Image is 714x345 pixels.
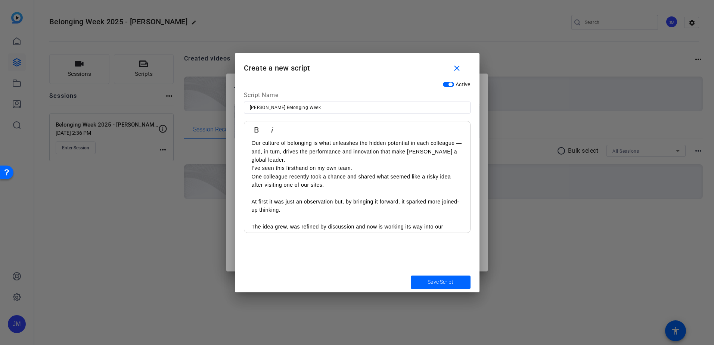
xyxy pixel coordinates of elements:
p: Our culture of belonging is what unleashes the hidden potential in each colleague — and, in turn,... [252,139,463,164]
p: The idea grew, was refined by discussion and now is working its way into our standard operating c... [252,223,463,239]
div: Script Name [244,91,471,102]
input: Enter Script Name [250,103,465,112]
span: Save Script [428,278,453,286]
h1: Create a new script [235,53,479,77]
mat-icon: close [452,64,462,73]
p: One colleague recently took a chance and shared what seemed like a risky idea after visiting one ... [252,172,463,189]
span: Active [456,81,471,87]
p: At first it was just an observation but, by bringing it forward, it sparked more joined-up thinking. [252,198,463,214]
button: Save Script [411,276,471,289]
p: I’ve seen this firsthand on my own team. [252,164,463,172]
